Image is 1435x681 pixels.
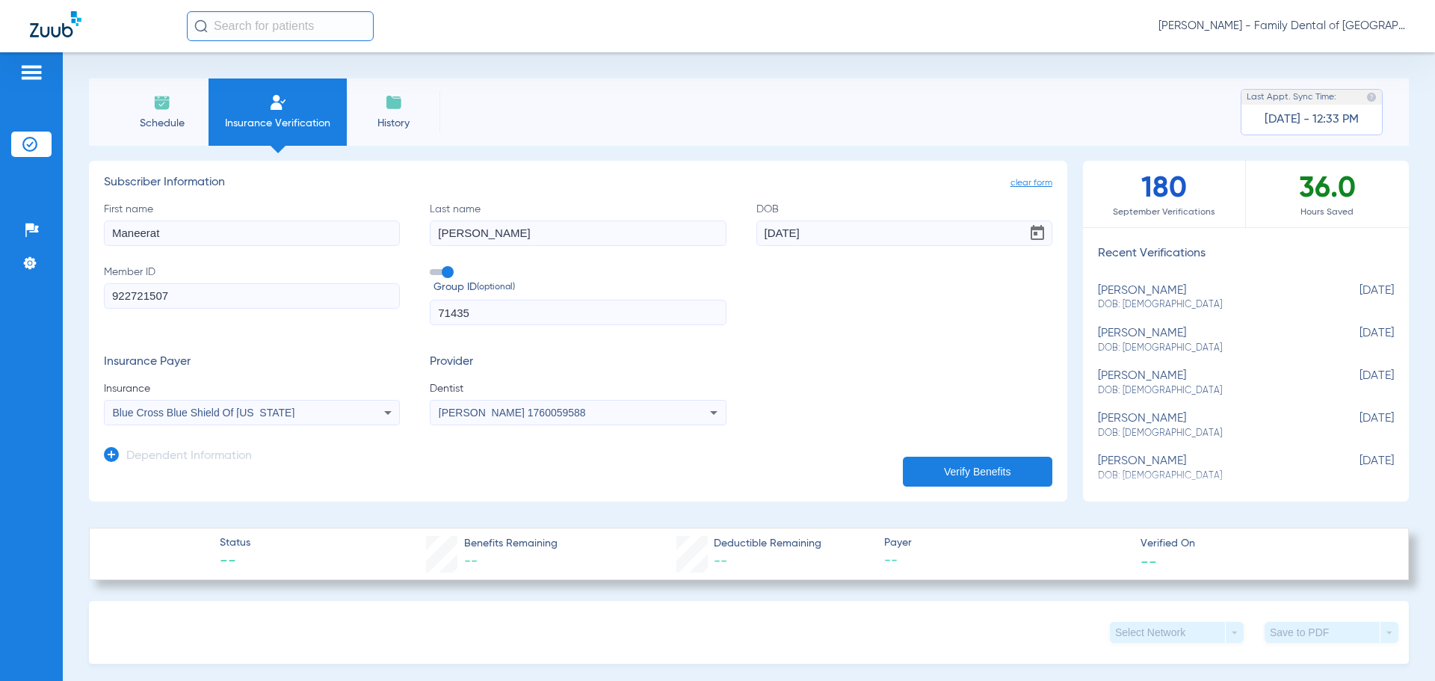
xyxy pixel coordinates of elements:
span: Insurance [104,381,400,396]
span: Deductible Remaining [714,536,821,552]
span: Group ID [433,280,726,295]
span: Verified On [1141,536,1384,552]
img: History [385,93,403,111]
input: Last name [430,221,726,246]
span: [DATE] [1319,327,1394,354]
button: Open calendar [1022,218,1052,248]
span: -- [714,555,727,568]
img: Zuub Logo [30,11,81,37]
span: -- [220,552,250,573]
img: Search Icon [194,19,208,33]
div: [PERSON_NAME] [1098,454,1319,482]
label: First name [104,202,400,246]
h3: Insurance Payer [104,355,400,370]
input: Member ID [104,283,400,309]
span: Benefits Remaining [464,536,558,552]
h3: Recent Verifications [1083,247,1409,262]
div: [PERSON_NAME] [1098,327,1319,354]
span: Status [220,535,250,551]
input: First name [104,221,400,246]
label: Member ID [104,265,400,326]
span: [DATE] - 12:33 PM [1265,112,1359,127]
span: History [358,116,429,131]
span: Payer [884,535,1128,551]
span: Insurance Verification [220,116,336,131]
label: Last name [430,202,726,246]
span: [DATE] [1319,454,1394,482]
input: DOBOpen calendar [756,221,1052,246]
h3: Provider [430,355,726,370]
div: 180 [1083,161,1246,227]
button: Verify Benefits [903,457,1052,487]
input: Search for patients [187,11,374,41]
span: -- [884,552,1128,570]
span: DOB: [DEMOGRAPHIC_DATA] [1098,469,1319,483]
h3: Dependent Information [126,449,252,464]
img: Schedule [153,93,171,111]
span: DOB: [DEMOGRAPHIC_DATA] [1098,427,1319,440]
span: [PERSON_NAME] - Family Dental of [GEOGRAPHIC_DATA] [1158,19,1405,34]
img: hamburger-icon [19,64,43,81]
span: DOB: [DEMOGRAPHIC_DATA] [1098,384,1319,398]
span: -- [464,555,478,568]
div: 36.0 [1246,161,1409,227]
span: DOB: [DEMOGRAPHIC_DATA] [1098,342,1319,355]
span: [DATE] [1319,284,1394,312]
span: September Verifications [1083,205,1245,220]
span: [DATE] [1319,369,1394,397]
img: Manual Insurance Verification [269,93,287,111]
span: Last Appt. Sync Time: [1247,90,1336,105]
span: [DATE] [1319,412,1394,440]
span: [PERSON_NAME] 1760059588 [439,407,586,419]
label: DOB [756,202,1052,246]
span: clear form [1010,176,1052,191]
span: DOB: [DEMOGRAPHIC_DATA] [1098,298,1319,312]
div: [PERSON_NAME] [1098,369,1319,397]
div: [PERSON_NAME] [1098,412,1319,440]
span: Dentist [430,381,726,396]
span: Hours Saved [1246,205,1409,220]
span: Schedule [126,116,197,131]
img: last sync help info [1366,92,1377,102]
span: Blue Cross Blue Shield Of [US_STATE] [113,407,295,419]
div: [PERSON_NAME] [1098,284,1319,312]
h3: Subscriber Information [104,176,1052,191]
span: -- [1141,553,1157,569]
small: (optional) [477,280,515,295]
